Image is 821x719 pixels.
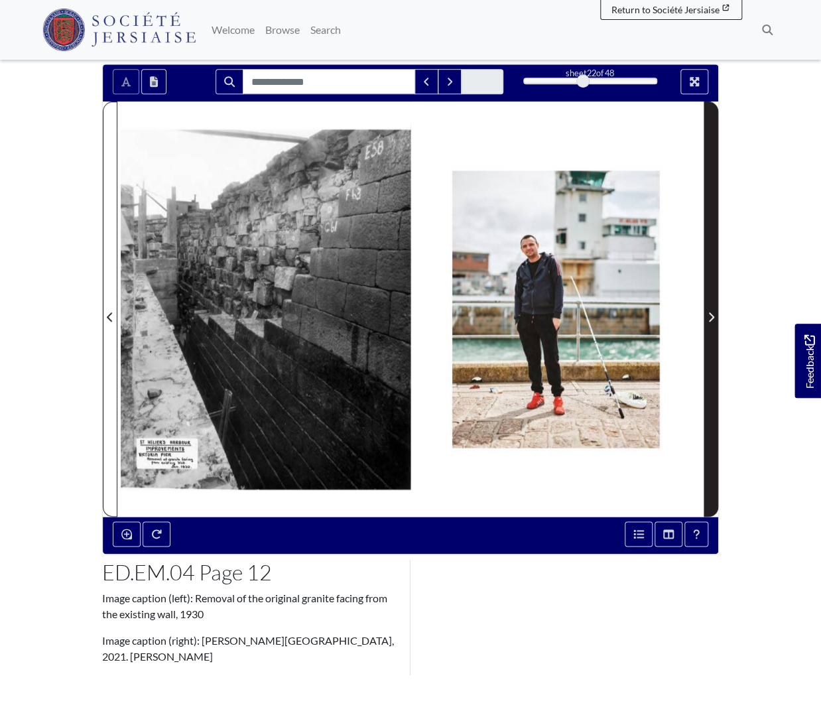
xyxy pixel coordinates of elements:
a: Search [305,17,346,43]
button: Open transcription window [141,69,166,94]
span: Return to Société Jersiaise [611,4,720,15]
div: sheet of 48 [523,67,657,80]
a: Browse [260,17,305,43]
button: Previous Match [414,69,438,94]
button: Search [216,69,243,94]
button: Enable or disable loupe tool (Alt+L) [113,521,141,547]
button: Help [684,521,708,547]
a: Welcome [206,17,260,43]
img: Société Jersiaise [42,9,196,51]
button: Full screen mode [680,69,708,94]
p: Image caption (right): [PERSON_NAME][GEOGRAPHIC_DATA], 2021. [PERSON_NAME] [102,633,401,665]
button: Thumbnails [655,521,682,547]
p: Image caption (left): Removal of the original granite facing from the existing wall, 1930 [102,590,401,622]
button: Previous Page [103,101,117,516]
a: Would you like to provide feedback? [794,324,821,398]
a: Société Jersiaise logo [42,5,196,54]
button: Next Page [704,101,718,516]
button: Rotate the book [143,521,170,547]
span: 22 [587,68,596,78]
button: Next Match [438,69,462,94]
button: Toggle text selection (Alt+T) [113,69,139,94]
span: Feedback [801,334,817,388]
button: Open metadata window [625,521,653,547]
input: Search for [243,69,415,94]
h2: ED.EM.04 Page 12 [102,560,401,585]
